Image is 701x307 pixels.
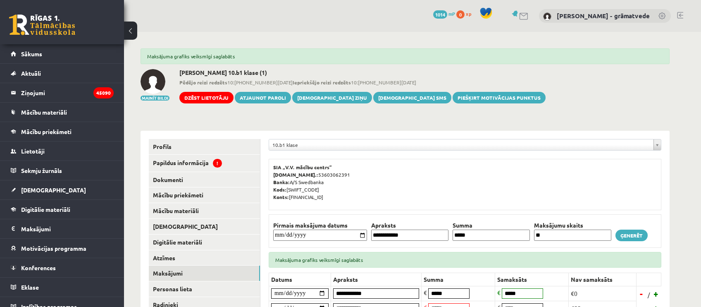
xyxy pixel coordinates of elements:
[21,283,39,291] span: Eklase
[331,273,422,286] th: Apraksts
[179,92,234,103] a: Dzēst lietotāju
[271,221,369,230] th: Pirmais maksājuma datums
[456,10,475,17] a: 0 xp
[637,288,646,300] a: -
[11,83,114,102] a: Ziņojumi45090
[11,122,114,141] a: Mācību priekšmeti
[9,14,75,35] a: Rīgas 1. Tālmācības vidusskola
[21,186,86,194] span: [DEMOGRAPHIC_DATA]
[272,139,650,150] span: 10.b1 klase
[647,290,651,299] span: /
[21,206,70,213] span: Digitālie materiāli
[451,221,532,230] th: Summa
[21,147,45,155] span: Lietotāji
[11,239,114,258] a: Motivācijas programma
[273,186,286,193] b: Kods:
[149,139,260,154] a: Profils
[11,103,114,122] a: Mācību materiāli
[293,79,351,86] b: Iepriekšējo reizi redzēts
[269,273,331,286] th: Datums
[532,221,613,230] th: Maksājumu skaits
[149,281,260,297] a: Personas lieta
[149,172,260,187] a: Dokumenti
[269,252,661,268] div: Maksājuma grafiks veiksmīgi saglabāts
[21,108,67,116] span: Mācību materiāli
[213,159,222,168] span: !
[179,69,546,76] h2: [PERSON_NAME] 10.b1 klase (1)
[569,286,637,301] td: €0
[21,83,114,102] legend: Ziņojumi
[569,273,637,286] th: Nav samaksāts
[141,69,165,94] img: Agneta Alpa
[149,155,260,172] a: Papildus informācija!
[93,87,114,98] i: 45090
[235,92,291,103] a: Atjaunot paroli
[11,200,114,219] a: Digitālie materiāli
[21,219,114,238] legend: Maksājumi
[21,128,72,135] span: Mācību priekšmeti
[141,96,169,101] button: Mainīt bildi
[179,79,227,86] b: Pēdējo reizi redzēts
[273,179,290,185] b: Banka:
[369,221,451,230] th: Apraksts
[149,203,260,218] a: Mācību materiāli
[433,10,447,19] span: 1014
[433,10,455,17] a: 1014 mP
[11,258,114,277] a: Konferences
[273,194,289,200] b: Konts:
[273,163,657,201] p: 53603062391 A/S Swedbanka [SWIFT_CODE] [FINANCIAL_ID]
[292,92,372,103] a: [DEMOGRAPHIC_DATA] ziņu
[11,180,114,199] a: [DEMOGRAPHIC_DATA]
[149,219,260,234] a: [DEMOGRAPHIC_DATA]
[273,164,332,170] b: SIA „V.V. mācību centrs”
[11,142,114,161] a: Lietotāji
[11,44,114,63] a: Sākums
[557,12,650,20] a: [PERSON_NAME] - grāmatvede
[615,230,648,241] a: Ģenerēt
[495,273,569,286] th: Samaksāts
[448,10,455,17] span: mP
[149,187,260,203] a: Mācību priekšmeti
[269,139,661,150] a: 10.b1 klase
[424,289,427,296] span: €
[422,273,495,286] th: Summa
[453,92,546,103] a: Piešķirt motivācijas punktus
[149,235,260,250] a: Digitālie materiāli
[21,245,86,252] span: Motivācijas programma
[179,79,546,86] span: 10:[PHONE_NUMBER][DATE] 10:[PHONE_NUMBER][DATE]
[11,219,114,238] a: Maksājumi
[149,266,260,281] a: Maksājumi
[21,167,62,174] span: Sekmju žurnāls
[497,289,501,296] span: €
[273,171,318,178] b: [DOMAIN_NAME].:
[466,10,471,17] span: xp
[456,10,465,19] span: 0
[149,250,260,266] a: Atzīmes
[21,50,42,58] span: Sākums
[373,92,451,103] a: [DEMOGRAPHIC_DATA] SMS
[11,278,114,297] a: Eklase
[11,161,114,180] a: Sekmju žurnāls
[21,70,41,77] span: Aktuāli
[11,64,114,83] a: Aktuāli
[21,264,56,271] span: Konferences
[141,48,670,64] div: Maksājuma grafiks veiksmīgi saglabāts
[543,12,551,21] img: Antra Sondore - grāmatvede
[652,288,660,300] a: +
